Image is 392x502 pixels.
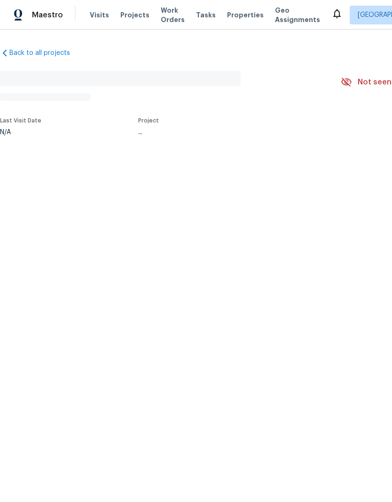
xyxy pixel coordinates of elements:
[161,6,185,24] span: Work Orders
[227,10,264,20] span: Properties
[196,12,216,18] span: Tasks
[120,10,149,20] span: Projects
[90,10,109,20] span: Visits
[32,10,63,20] span: Maestro
[138,118,159,123] span: Project
[275,6,320,24] span: Geo Assignments
[138,129,319,136] div: ...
